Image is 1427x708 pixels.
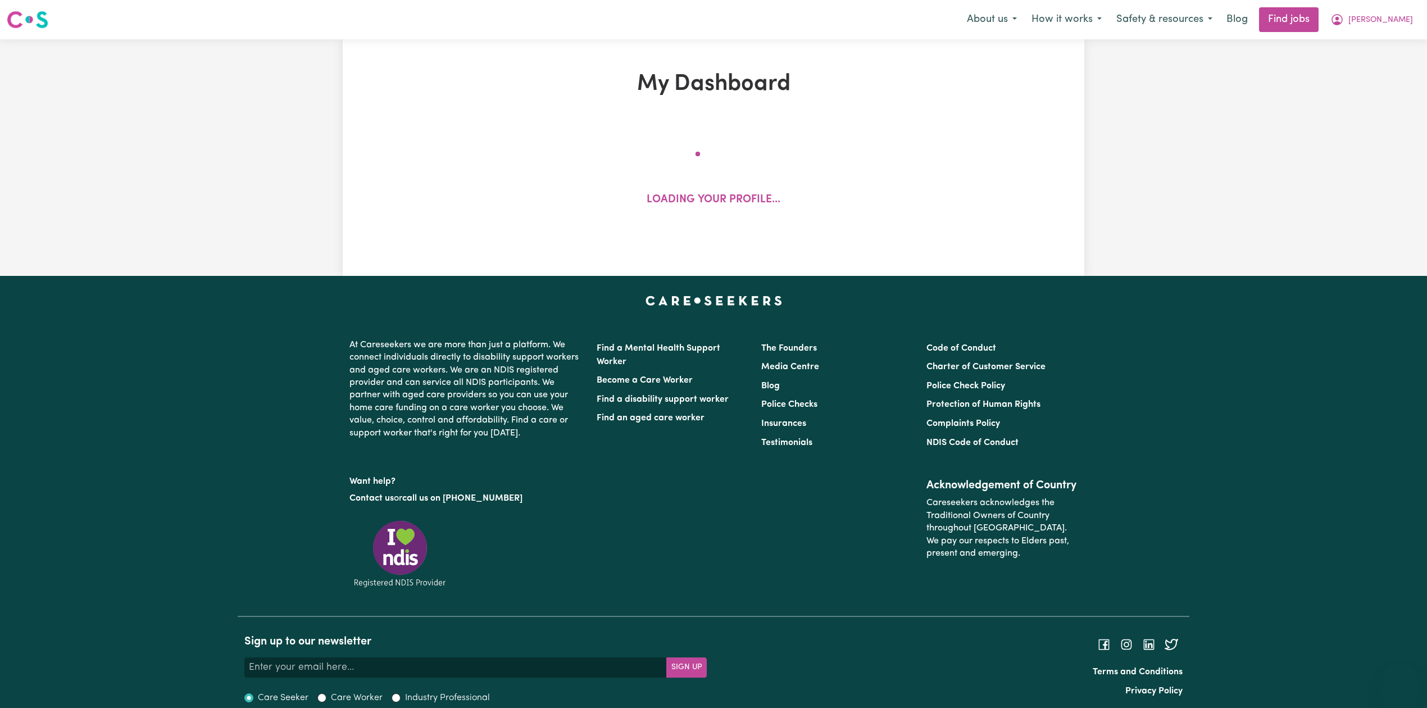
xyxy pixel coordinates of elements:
a: Terms and Conditions [1093,668,1183,677]
a: call us on [PHONE_NUMBER] [402,494,522,503]
a: Find a Mental Health Support Worker [597,344,720,366]
label: Care Seeker [258,691,308,705]
a: Charter of Customer Service [926,362,1046,371]
a: Follow Careseekers on Twitter [1165,640,1178,649]
button: About us [960,8,1024,31]
button: Subscribe [666,657,707,678]
input: Enter your email here... [244,657,667,678]
a: Police Checks [761,400,817,409]
a: Contact us [349,494,394,503]
button: Safety & resources [1109,8,1220,31]
a: Complaints Policy [926,419,1000,428]
h2: Acknowledgement of Country [926,479,1078,492]
a: Privacy Policy [1125,687,1183,696]
a: Follow Careseekers on LinkedIn [1142,640,1156,649]
img: Registered NDIS provider [349,519,451,589]
a: Become a Care Worker [597,376,693,385]
span: [PERSON_NAME] [1348,14,1413,26]
button: How it works [1024,8,1109,31]
label: Industry Professional [405,691,490,705]
a: Media Centre [761,362,819,371]
a: Testimonials [761,438,812,447]
button: My Account [1323,8,1420,31]
p: or [349,488,583,509]
a: NDIS Code of Conduct [926,438,1019,447]
a: Protection of Human Rights [926,400,1040,409]
a: Follow Careseekers on Facebook [1097,640,1111,649]
a: The Founders [761,344,817,353]
h1: My Dashboard [473,71,954,98]
a: Blog [761,382,780,391]
a: Blog [1220,7,1255,32]
img: Careseekers logo [7,10,48,30]
p: Want help? [349,471,583,488]
label: Care Worker [331,691,383,705]
a: Code of Conduct [926,344,996,353]
p: Careseekers acknowledges the Traditional Owners of Country throughout [GEOGRAPHIC_DATA]. We pay o... [926,492,1078,564]
a: Careseekers home page [646,296,782,305]
a: Police Check Policy [926,382,1005,391]
p: At Careseekers we are more than just a platform. We connect individuals directly to disability su... [349,334,583,444]
h2: Sign up to our newsletter [244,635,707,648]
a: Find a disability support worker [597,395,729,404]
a: Follow Careseekers on Instagram [1120,640,1133,649]
a: Find an aged care worker [597,414,705,423]
p: Loading your profile... [647,192,780,208]
a: Find jobs [1259,7,1319,32]
a: Insurances [761,419,806,428]
a: Careseekers logo [7,7,48,33]
iframe: Button to launch messaging window [1382,663,1418,699]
